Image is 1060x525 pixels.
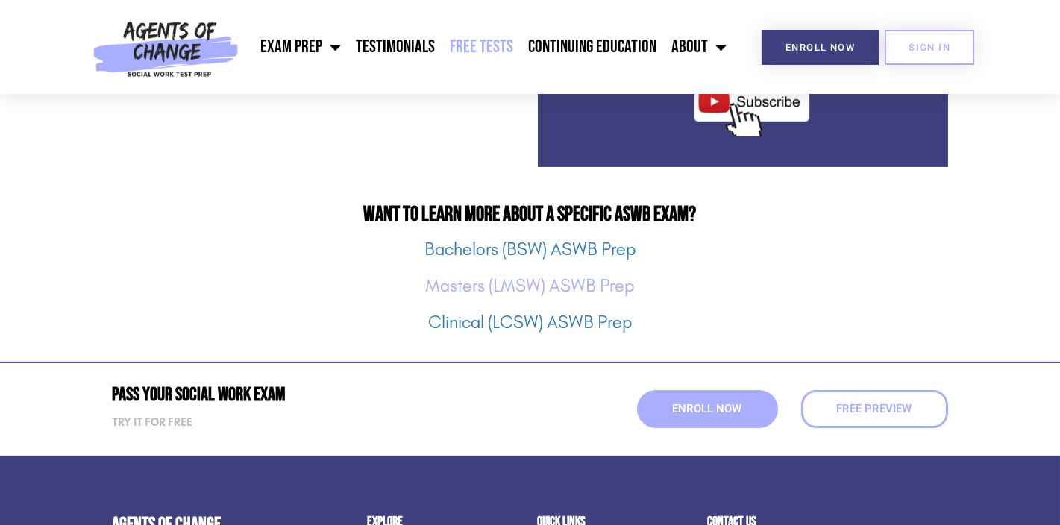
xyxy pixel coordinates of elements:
[245,28,734,66] nav: Menu
[837,403,912,415] span: Free Preview
[664,28,734,66] a: About
[113,386,523,404] h2: Pass Your Social Work Exam
[885,30,974,65] a: SIGN IN
[762,30,879,65] a: Enroll Now
[521,28,664,66] a: Continuing Education
[637,390,778,428] a: Enroll Now
[673,403,742,415] span: Enroll Now
[253,28,348,66] a: Exam Prep
[348,28,442,66] a: Testimonials
[428,312,632,333] a: Clinical (LCSW) ASWB Prep
[426,275,635,296] a: Masters (LMSW) ASWB Prep
[113,204,948,225] h2: Want to Learn More About a Specific ASWB Exam?
[909,43,950,52] span: SIGN IN
[785,43,855,52] span: Enroll Now
[442,28,521,66] a: Free Tests
[801,390,948,428] a: Free Preview
[113,415,193,429] strong: Try it for free
[424,239,636,260] a: Bachelors (BSW) ASWB Prep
